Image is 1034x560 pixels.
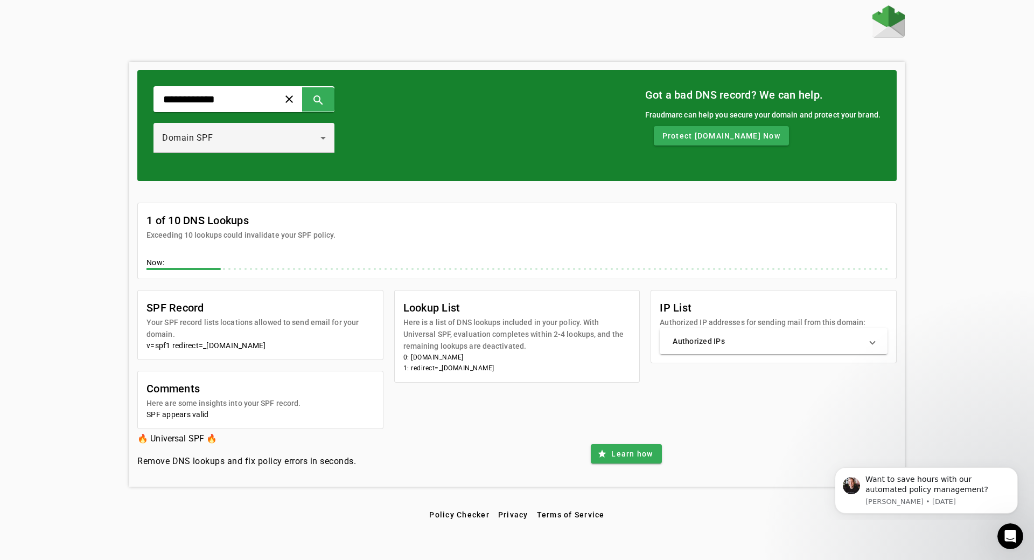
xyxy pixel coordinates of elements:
[654,126,789,146] button: Protect [DOMAIN_NAME] Now
[429,510,490,519] span: Policy Checker
[137,455,356,468] h4: Remove DNS lookups and fix policy errors in seconds.
[146,340,374,351] div: v=spf1 redirect=_[DOMAIN_NAME]
[645,86,881,103] mat-card-title: Got a bad DNS record? We can help.
[537,510,605,519] span: Terms of Service
[660,299,865,316] mat-card-title: IP List
[591,444,661,464] button: Learn how
[403,363,631,374] li: 1: redirect=_[DOMAIN_NAME]
[533,505,609,524] button: Terms of Service
[645,109,881,121] div: Fraudmarc can help you secure your domain and protect your brand.
[146,212,336,229] mat-card-title: 1 of 10 DNS Lookups
[146,380,301,397] mat-card-title: Comments
[997,523,1023,549] iframe: Intercom live chat
[498,510,528,519] span: Privacy
[146,409,374,420] div: SPF appears valid
[494,505,533,524] button: Privacy
[611,448,653,459] span: Learn how
[425,505,494,524] button: Policy Checker
[662,130,780,141] span: Protect [DOMAIN_NAME] Now
[146,316,374,340] mat-card-subtitle: Your SPF record lists locations allowed to send email for your domain.
[872,5,905,38] img: Fraudmarc Logo
[673,336,862,347] mat-panel-title: Authorized IPs
[872,5,905,40] a: Home
[137,431,356,446] h3: 🔥 Universal SPF 🔥
[403,299,631,316] mat-card-title: Lookup List
[162,133,213,143] span: Domain SPF
[403,316,631,352] mat-card-subtitle: Here is a list of DNS lookups included in your policy. With Universal SPF, evaluation completes w...
[660,316,865,328] mat-card-subtitle: Authorized IP addresses for sending mail from this domain:
[146,229,336,241] mat-card-subtitle: Exceeding 10 lookups could invalidate your SPF policy.
[660,328,888,354] mat-expansion-panel-header: Authorized IPs
[146,397,301,409] mat-card-subtitle: Here are some insights into your SPF record.
[146,257,888,270] div: Now:
[403,352,631,363] li: 0: [DOMAIN_NAME]
[819,458,1034,520] iframe: Intercom notifications message
[146,299,374,316] mat-card-title: SPF Record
